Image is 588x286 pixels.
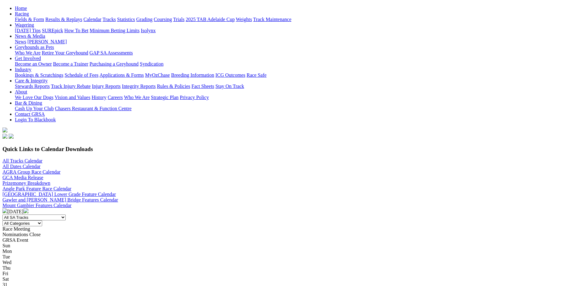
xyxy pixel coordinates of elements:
[2,192,116,197] a: [GEOGRAPHIC_DATA] Lower Grade Feature Calendar
[15,50,41,55] a: Who We Are
[2,175,43,180] a: GCA Media Release
[15,22,34,28] a: Wagering
[15,72,586,78] div: Industry
[64,28,89,33] a: How To Bet
[2,208,586,214] div: [DATE]
[180,95,209,100] a: Privacy Policy
[2,186,71,191] a: Angle Park Feature Race Calendar
[55,106,131,111] a: Chasers Restaurant & Function Centre
[2,265,586,271] div: Thu
[15,28,586,33] div: Wagering
[53,61,88,67] a: Become a Trainer
[2,128,7,132] img: logo-grsa-white.png
[15,106,586,111] div: Bar & Dining
[136,17,153,22] a: Grading
[151,95,179,100] a: Strategic Plan
[42,50,88,55] a: Retire Your Greyhound
[2,243,586,249] div: Sun
[90,61,139,67] a: Purchasing a Greyhound
[246,72,266,78] a: Race Safe
[2,276,586,282] div: Sat
[108,95,123,100] a: Careers
[15,100,42,106] a: Bar & Dining
[15,111,45,117] a: Contact GRSA
[15,89,27,94] a: About
[15,28,41,33] a: [DATE] Tips
[15,6,27,11] a: Home
[2,226,586,232] div: Race Meeting
[15,50,586,56] div: Greyhounds as Pets
[2,158,42,163] a: All Tracks Calendar
[157,84,190,89] a: Rules & Policies
[2,249,586,254] div: Mon
[27,39,67,44] a: [PERSON_NAME]
[15,56,41,61] a: Get Involved
[117,17,135,22] a: Statistics
[2,134,7,139] img: facebook.svg
[2,169,60,175] a: AGRA Group Race Calendar
[15,67,31,72] a: Industry
[186,17,235,22] a: 2025 TAB Adelaide Cup
[15,72,63,78] a: Bookings & Scratchings
[15,11,29,16] a: Racing
[192,84,214,89] a: Fact Sheets
[15,78,48,83] a: Care & Integrity
[15,84,50,89] a: Stewards Reports
[15,39,26,44] a: News
[154,17,172,22] a: Coursing
[253,17,291,22] a: Track Maintenance
[15,106,54,111] a: Cash Up Your Club
[24,208,29,213] img: chevron-right-pager-white.svg
[92,84,121,89] a: Injury Reports
[15,45,54,50] a: Greyhounds as Pets
[83,17,101,22] a: Calendar
[215,72,245,78] a: ICG Outcomes
[124,95,150,100] a: Who We Are
[51,84,91,89] a: Track Injury Rebate
[15,39,586,45] div: News & Media
[2,271,586,276] div: Fri
[15,17,44,22] a: Fields & Form
[9,134,14,139] img: twitter.svg
[64,72,98,78] a: Schedule of Fees
[140,61,163,67] a: Syndication
[15,17,586,22] div: Racing
[236,17,252,22] a: Weights
[2,197,118,202] a: Gawler and [PERSON_NAME] Bridge Features Calendar
[90,50,133,55] a: GAP SA Assessments
[2,254,586,260] div: Tue
[2,180,50,186] a: Prizemoney Breakdown
[2,164,41,169] a: All Dates Calendar
[15,84,586,89] div: Care & Integrity
[15,61,52,67] a: Become an Owner
[2,208,7,213] img: chevron-left-pager-white.svg
[90,28,139,33] a: Minimum Betting Limits
[15,33,45,39] a: News & Media
[45,17,82,22] a: Results & Replays
[55,95,90,100] a: Vision and Values
[215,84,244,89] a: Stay On Track
[2,237,586,243] div: GRSA Event
[15,95,586,100] div: About
[42,28,63,33] a: SUREpick
[141,28,156,33] a: Isolynx
[173,17,184,22] a: Trials
[15,117,56,122] a: Login To Blackbook
[103,17,116,22] a: Tracks
[171,72,214,78] a: Breeding Information
[145,72,170,78] a: MyOzChase
[122,84,156,89] a: Integrity Reports
[2,146,586,153] h3: Quick Links to Calendar Downloads
[2,203,72,208] a: Mount Gambier Features Calendar
[91,95,106,100] a: History
[99,72,144,78] a: Applications & Forms
[15,95,53,100] a: We Love Our Dogs
[2,260,586,265] div: Wed
[15,61,586,67] div: Get Involved
[2,232,586,237] div: Nominations Close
